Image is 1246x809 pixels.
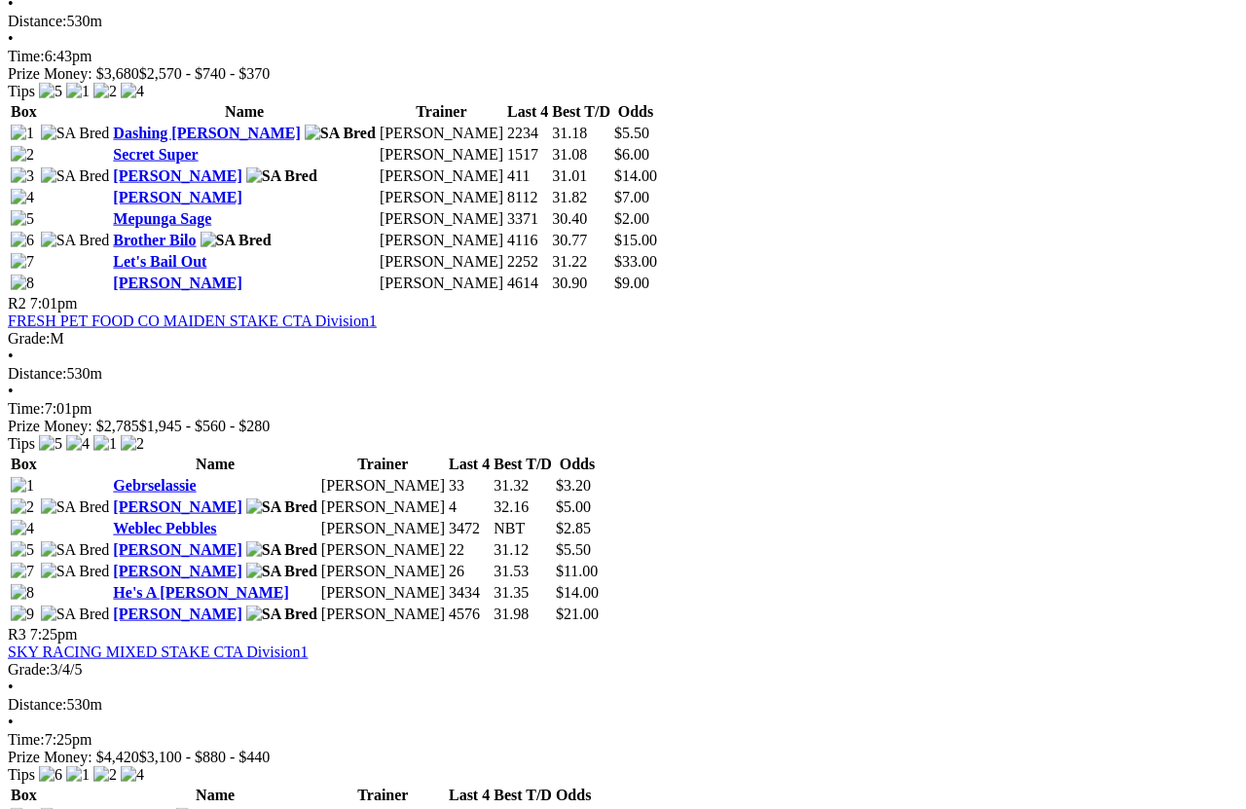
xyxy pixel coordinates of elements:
[506,209,549,229] td: 3371
[246,563,317,580] img: SA Bred
[493,476,553,496] td: 31.32
[448,540,491,560] td: 22
[448,497,491,517] td: 4
[113,541,241,558] a: [PERSON_NAME]
[379,209,504,229] td: [PERSON_NAME]
[8,13,66,29] span: Distance:
[614,146,649,163] span: $6.00
[320,497,446,517] td: [PERSON_NAME]
[113,125,300,141] a: Dashing [PERSON_NAME]
[506,252,549,272] td: 2252
[8,696,66,713] span: Distance:
[41,606,110,623] img: SA Bred
[8,313,377,329] a: FRESH PET FOOD CO MAIDEN STAKE CTA Division1
[41,563,110,580] img: SA Bred
[8,330,1238,348] div: M
[448,786,491,805] th: Last 4
[8,661,1238,679] div: 3/4/5
[112,786,318,805] th: Name
[139,418,271,434] span: $1,945 - $560 - $280
[11,456,37,472] span: Box
[551,231,611,250] td: 30.77
[112,455,318,474] th: Name
[41,498,110,516] img: SA Bred
[121,435,144,453] img: 2
[113,498,241,515] a: [PERSON_NAME]
[614,275,649,291] span: $9.00
[448,519,491,538] td: 3472
[551,166,611,186] td: 31.01
[113,232,196,248] a: Brother Bilo
[11,498,34,516] img: 2
[8,365,66,382] span: Distance:
[113,563,241,579] a: [PERSON_NAME]
[614,210,649,227] span: $2.00
[41,167,110,185] img: SA Bred
[8,48,1238,65] div: 6:43pm
[614,232,657,248] span: $15.00
[614,189,649,205] span: $7.00
[493,605,553,624] td: 31.98
[41,125,110,142] img: SA Bred
[113,146,198,163] a: Secret Super
[556,584,599,601] span: $14.00
[121,83,144,100] img: 4
[8,365,1238,383] div: 530m
[556,520,591,536] span: $2.85
[113,253,206,270] a: Let's Bail Out
[320,476,446,496] td: [PERSON_NAME]
[379,231,504,250] td: [PERSON_NAME]
[320,562,446,581] td: [PERSON_NAME]
[8,435,35,452] span: Tips
[614,253,657,270] span: $33.00
[613,102,658,122] th: Odds
[41,541,110,559] img: SA Bred
[11,210,34,228] img: 5
[493,519,553,538] td: NBT
[379,102,504,122] th: Trainer
[379,188,504,207] td: [PERSON_NAME]
[8,644,308,660] a: SKY RACING MIXED STAKE CTA Division1
[113,167,241,184] a: [PERSON_NAME]
[493,540,553,560] td: 31.12
[320,583,446,603] td: [PERSON_NAME]
[379,252,504,272] td: [PERSON_NAME]
[8,714,14,730] span: •
[8,295,26,312] span: R2
[8,696,1238,714] div: 530m
[246,606,317,623] img: SA Bred
[8,749,1238,766] div: Prize Money: $4,420
[93,83,117,100] img: 2
[8,83,35,99] span: Tips
[614,125,649,141] span: $5.50
[506,145,549,165] td: 1517
[8,731,1238,749] div: 7:25pm
[8,13,1238,30] div: 530m
[8,400,1238,418] div: 7:01pm
[305,125,376,142] img: SA Bred
[320,519,446,538] td: [PERSON_NAME]
[11,477,34,495] img: 1
[11,253,34,271] img: 7
[379,166,504,186] td: [PERSON_NAME]
[551,188,611,207] td: 31.82
[8,383,14,399] span: •
[506,188,549,207] td: 8112
[66,435,90,453] img: 4
[11,275,34,292] img: 8
[556,541,591,558] span: $5.50
[320,786,446,805] th: Trainer
[139,749,271,765] span: $3,100 - $880 - $440
[506,231,549,250] td: 4116
[113,520,216,536] a: Weblec Pebbles
[11,541,34,559] img: 5
[93,766,117,784] img: 2
[30,295,78,312] span: 7:01pm
[320,455,446,474] th: Trainer
[11,146,34,164] img: 2
[113,189,241,205] a: [PERSON_NAME]
[8,30,14,47] span: •
[11,606,34,623] img: 9
[11,563,34,580] img: 7
[555,455,600,474] th: Odds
